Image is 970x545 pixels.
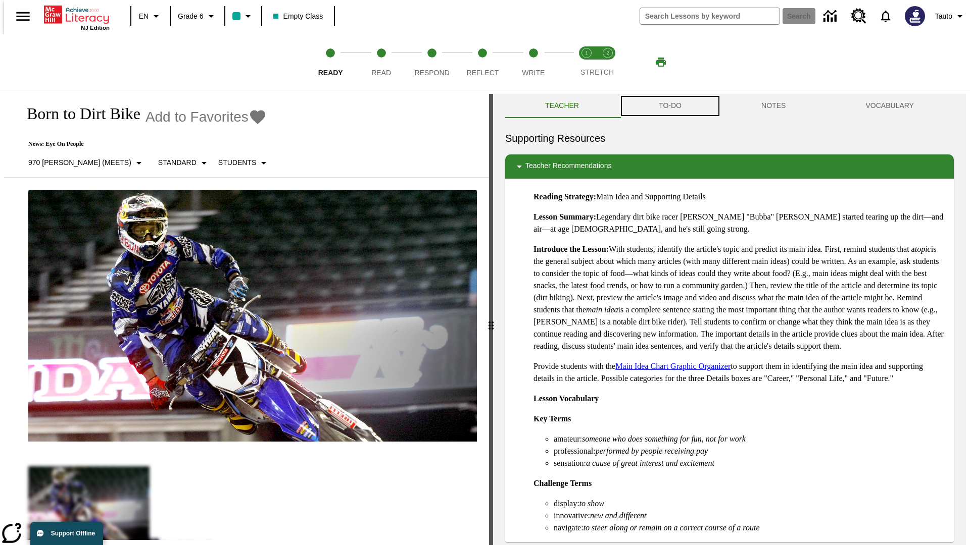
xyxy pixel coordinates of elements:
[586,459,714,467] em: a cause of great interest and excitement
[845,3,872,30] a: Resource Center, Will open in new tab
[580,68,614,76] span: STRETCH
[606,50,609,56] text: 2
[533,360,946,385] p: Provide students with the to support them in identifying the main idea and supporting details in ...
[905,6,925,26] img: Avatar
[533,192,596,201] strong: Reading Strategy:
[721,94,826,118] button: NOTES
[619,94,721,118] button: TO-DO
[178,11,204,22] span: Grade 6
[453,34,512,90] button: Reflect step 4 of 5
[533,414,571,423] strong: Key Terms
[533,191,946,203] p: Main Idea and Supporting Details
[51,530,95,537] span: Support Offline
[554,510,946,522] li: innovative:
[174,7,221,25] button: Grade: Grade 6, Select a grade
[505,130,954,146] h6: Supporting Resources
[352,34,410,90] button: Read step 2 of 5
[554,498,946,510] li: display:
[585,50,588,56] text: 1
[533,243,946,352] p: With students, identify the article's topic and predict its main idea. First, remind students tha...
[931,7,970,25] button: Profile/Settings
[371,69,391,77] span: Read
[44,4,110,31] div: Home
[134,7,167,25] button: Language: EN, Select a language
[554,445,946,457] li: professional:
[593,34,622,90] button: Stretch Respond step 2 of 2
[826,94,954,118] button: VOCABULARY
[935,11,952,22] span: Tauto
[489,94,493,545] div: Press Enter or Spacebar and then press right and left arrow keys to move the slider
[158,157,197,168] p: Standard
[554,457,946,469] li: sensation:
[522,69,545,77] span: Write
[504,34,563,90] button: Write step 5 of 5
[584,523,760,532] em: to steer along or remain on a correct course of a route
[590,511,646,520] em: new and different
[467,69,499,77] span: Reflect
[533,479,592,487] strong: Challenge Terms
[596,447,708,455] em: performed by people receiving pay
[645,53,677,71] button: Print
[505,94,619,118] button: Teacher
[533,212,596,221] strong: Lesson Summary:
[533,211,946,235] p: Legendary dirt bike racer [PERSON_NAME] "Bubba" [PERSON_NAME] started tearing up the dirt—and air...
[414,69,449,77] span: Respond
[817,3,845,30] a: Data Center
[554,522,946,534] li: navigate:
[899,3,931,29] button: Select a new avatar
[16,104,140,123] h1: Born to Dirt Bike
[872,3,899,29] a: Notifications
[145,108,267,126] button: Add to Favorites - Born to Dirt Bike
[579,499,604,508] em: to show
[582,434,746,443] em: someone who does something for fun, not for work
[403,34,461,90] button: Respond step 3 of 5
[640,8,780,24] input: search field
[525,160,611,173] p: Teacher Recommendations
[505,94,954,118] div: Instructional Panel Tabs
[81,25,110,31] span: NJ Edition
[154,154,214,172] button: Scaffolds, Standard
[615,362,731,370] a: Main Idea Chart Graphic Organizer
[139,11,149,22] span: EN
[28,157,131,168] p: 970 [PERSON_NAME] (Meets)
[16,140,274,148] p: News: Eye On People
[572,34,601,90] button: Stretch Read step 1 of 2
[493,94,966,545] div: activity
[4,94,489,540] div: reading
[533,394,599,403] strong: Lesson Vocabulary
[533,245,609,253] strong: Introduce the Lesson:
[273,11,323,22] span: Empty Class
[24,154,149,172] button: Select Lexile, 970 Lexile (Meets)
[145,109,249,125] span: Add to Favorites
[28,190,477,442] img: Motocross racer James Stewart flies through the air on his dirt bike.
[214,154,274,172] button: Select Student
[915,245,931,253] em: topic
[30,522,103,545] button: Support Offline
[228,7,258,25] button: Class color is teal. Change class color
[505,154,954,179] div: Teacher Recommendations
[318,69,343,77] span: Ready
[8,2,38,31] button: Open side menu
[554,433,946,445] li: amateur:
[301,34,360,90] button: Ready step 1 of 5
[218,157,256,168] p: Students
[586,305,618,314] em: main idea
